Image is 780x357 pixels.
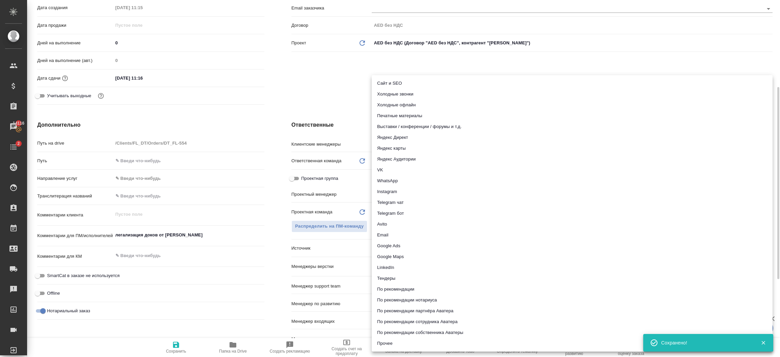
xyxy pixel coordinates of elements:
li: Google Maps [372,251,773,262]
li: По рекомендации собственника Аватеры [372,327,773,338]
li: Сайт и SEO [372,78,773,89]
li: Выставки / конференции / форумы и т.д. [372,121,773,132]
li: Холодные офлайн [372,100,773,110]
li: По рекомендации партнёра Аватера [372,306,773,316]
li: Тендеры [372,273,773,284]
li: Avito [372,219,773,230]
li: Email [372,230,773,240]
li: По рекомендации сотрудника Аватера [372,316,773,327]
li: VK [372,165,773,175]
li: Яндекс карты [372,143,773,154]
button: Закрыть [756,340,770,346]
li: Telegram бот [372,208,773,219]
li: По рекомендации нотариуса [372,295,773,306]
li: Прочее [372,338,773,349]
li: Telegram чат [372,197,773,208]
li: Google Ads [372,240,773,251]
div: Сохранено! [661,339,751,346]
li: По рекомендации [372,284,773,295]
li: Яндекс Директ [372,132,773,143]
li: LinkedIn [372,262,773,273]
li: Instagram [372,186,773,197]
li: Холодные звонки [372,89,773,100]
li: Яндекс Аудитории [372,154,773,165]
li: Печатные материалы [372,110,773,121]
li: WhatsApp [372,175,773,186]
